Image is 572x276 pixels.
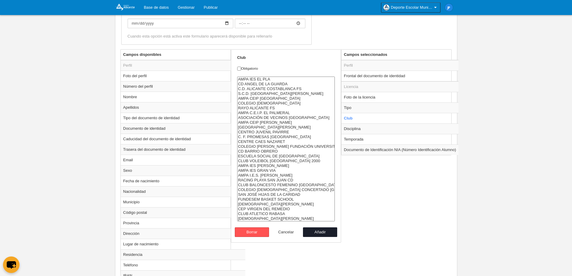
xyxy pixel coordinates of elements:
[121,71,245,81] td: Foto del perfil
[121,207,245,218] td: Código postal
[238,86,335,91] option: C.D. ALICANTE COSTABLANCA FS
[121,176,245,186] td: Fecha de nacimiento
[237,55,246,60] strong: Club
[3,256,20,273] button: chat-button
[121,260,245,270] td: Teléfono
[121,50,245,60] th: Campos disponibles
[341,144,459,155] td: Documento de Identificación NIA (Número Identificación Alumno)
[238,96,335,101] option: AMPA CEIP ISLA DE TABARCA
[238,163,335,168] option: AMPA IES JORGE JUAN
[238,159,335,163] option: CLUB VOLEIBOL ALICANTE 2000
[341,113,459,123] td: Club
[121,228,245,239] td: Dirección
[238,135,335,139] option: C. F. PROMESAS ALICANTE
[381,2,440,13] a: Deporte Escolar Municipal de [GEOGRAPHIC_DATA]
[238,187,335,192] option: COLEGIO DIOCESANO CONCERTADO SAN JOSÉ DE CAROLINAS
[235,227,269,237] button: Borrar
[121,197,245,207] td: Municipio
[238,173,335,178] option: AMPA I.E.S. ANTONIO JOSE CAVANILLES
[121,102,245,113] td: Apellidos
[238,125,335,130] option: CAPILLA MARIA DE NAZARET
[341,134,459,144] td: Temporada
[383,5,389,11] img: OawjjgO45JmU.30x30.jpg
[121,249,245,260] td: Residencia
[237,67,241,71] input: Obligatorio
[128,34,305,39] div: Cuando esta opción está activa este formulario aparecerá disponible para rellenarlo
[128,10,305,28] label: Fecha de fin
[238,115,335,120] option: ASOCIACIÓN DE VECINOS SAN GABRIEL
[238,139,335,144] option: CENTRE CAES NAZARET
[121,239,245,249] td: Lugar de nacimiento
[238,168,335,173] option: AMPA IES GRAN VIA
[115,4,135,11] img: Deporte Escolar Municipal de Alicante
[238,111,335,115] option: AMPA C.E.I.P. EL PALMERAL
[238,202,335,207] option: CMS JUAN XXIII
[238,106,335,111] option: RAYO ALICANTE FS
[341,60,459,71] td: Perfil
[341,123,459,134] td: Disciplina
[445,4,453,11] img: c2l6ZT0zMHgzMCZmcz05JnRleHQ9SlAmYmc9MWU4OGU1.png
[121,92,245,102] td: Nombre
[121,155,245,165] td: Email
[341,50,459,60] th: Campos seleccionados
[391,5,433,11] span: Deporte Escolar Municipal de [GEOGRAPHIC_DATA]
[303,227,337,237] button: Añadir
[238,130,335,135] option: CENTRO JUVENIL PAVIRRE
[121,123,245,134] td: Documento de identidad
[121,81,245,92] td: Número del perfil
[121,134,245,144] td: Caducidad del documento de identidad
[238,178,335,183] option: RACING PLAYA SAN JUAN CD
[128,19,233,28] input: Fecha de fin
[121,218,245,228] td: Provincia
[269,227,303,237] button: Cancelar
[121,113,245,123] td: Tipo del documento de identidad
[238,211,335,216] option: CLUB ATLETICO RABASA
[238,101,335,106] option: COLEGIO INMACULADA JESUITAS
[238,144,335,149] option: COLEGIO JESÚS MARÍA CEU FUNDACIÓN UNIVERSITARIA SAN PABLO
[238,216,335,221] option: JESÚS-MARÍA ASÍS
[238,120,335,125] option: AMPA CEIP RAMON LLULL
[238,77,335,82] option: AMPA IES EL PLA
[238,197,335,202] option: FUNDESEM BASKET SCHOOL
[238,91,335,96] option: S.C.D. SAN BLAS CAÑAVATE
[235,19,305,28] input: Fecha de fin
[238,149,335,154] option: CD BARRIO OBRERO
[237,66,335,71] label: Obligatorio
[341,92,459,102] td: Foto de la licencia
[238,82,335,86] option: CD ANGEL DE LA GUARDA
[121,186,245,197] td: Nacionalidad
[121,165,245,176] td: Sexo
[238,183,335,187] option: CLUB BALONCESTO FEMENINO CABO MAR
[341,81,459,92] td: Licencia
[341,71,459,81] td: Frontal del documento de identidad
[121,60,245,71] td: Perfil
[341,102,459,113] td: Tipo
[121,144,245,155] td: Trasera del documento de identidad
[238,192,335,197] option: SAN JOSÉ HIJAS DE LA CARIDAD
[238,154,335,159] option: ESCUELA SOCIAL DE ALICANTE
[238,207,335,211] option: CEP VIRGEN DEL REMEDIO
